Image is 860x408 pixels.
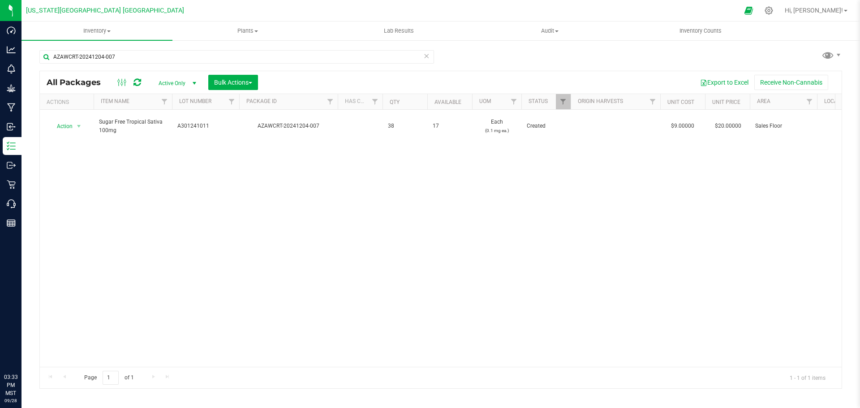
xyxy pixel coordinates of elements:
a: Lab Results [323,21,474,40]
a: Unit Price [712,99,740,105]
inline-svg: Call Center [7,199,16,208]
div: AZAWCRT-20241204-007 [238,122,339,130]
a: Plants [172,21,323,40]
a: Filter [507,94,521,109]
button: Receive Non-Cannabis [754,75,828,90]
span: Lab Results [372,27,426,35]
a: Audit [474,21,625,40]
inline-svg: Inventory [7,142,16,150]
span: Audit [475,27,625,35]
span: 17 [433,122,467,130]
span: Hi, [PERSON_NAME]! [785,7,843,14]
span: Inventory [21,27,172,35]
span: 38 [388,122,422,130]
a: Unit Cost [667,99,694,105]
inline-svg: Analytics [7,45,16,54]
p: (0.1 mg ea.) [477,126,516,135]
span: A301241011 [177,122,234,130]
a: Filter [645,94,660,109]
a: Origin Harvests [578,98,623,104]
span: Plants [173,27,323,35]
a: Qty [390,99,400,105]
a: Available [434,99,461,105]
span: Bulk Actions [214,79,252,86]
a: Package ID [246,98,277,104]
inline-svg: Monitoring [7,64,16,73]
span: Page of 1 [77,371,141,385]
button: Bulk Actions [208,75,258,90]
inline-svg: Retail [7,180,16,189]
span: [US_STATE][GEOGRAPHIC_DATA] [GEOGRAPHIC_DATA] [26,7,184,14]
a: Item Name [101,98,129,104]
a: Filter [368,94,383,109]
a: Filter [556,94,571,109]
input: Search Package ID, Item Name, SKU, Lot or Part Number... [39,50,434,64]
span: Action [49,120,73,133]
span: $20.00000 [710,120,746,133]
inline-svg: Dashboard [7,26,16,35]
span: Open Ecommerce Menu [739,2,759,19]
inline-svg: Reports [7,219,16,228]
a: Filter [157,94,172,109]
input: 1 [103,371,119,385]
div: Manage settings [763,6,774,15]
a: Filter [802,94,817,109]
span: Sugar Free Tropical Sativa 100mg [99,118,167,135]
inline-svg: Grow [7,84,16,93]
a: Inventory [21,21,172,40]
td: $9.00000 [660,110,705,143]
iframe: Resource center [9,336,36,363]
span: Inventory Counts [667,27,734,35]
p: 09/28 [4,397,17,404]
a: Inventory Counts [625,21,776,40]
inline-svg: Inbound [7,122,16,131]
p: 03:33 PM MST [4,373,17,397]
div: Actions [47,99,90,105]
th: Has COA [338,94,383,110]
inline-svg: Manufacturing [7,103,16,112]
span: select [73,120,85,133]
a: Area [757,98,770,104]
a: Filter [224,94,239,109]
button: Export to Excel [694,75,754,90]
a: UOM [479,98,491,104]
span: 1 - 1 of 1 items [783,371,833,384]
span: Clear [423,50,430,62]
inline-svg: Outbound [7,161,16,170]
a: Status [529,98,548,104]
span: Each [477,118,516,135]
span: Created [527,122,565,130]
a: Filter [323,94,338,109]
span: All Packages [47,77,110,87]
a: Lot Number [179,98,211,104]
span: Sales Floor [755,122,812,130]
a: Location [824,98,849,104]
